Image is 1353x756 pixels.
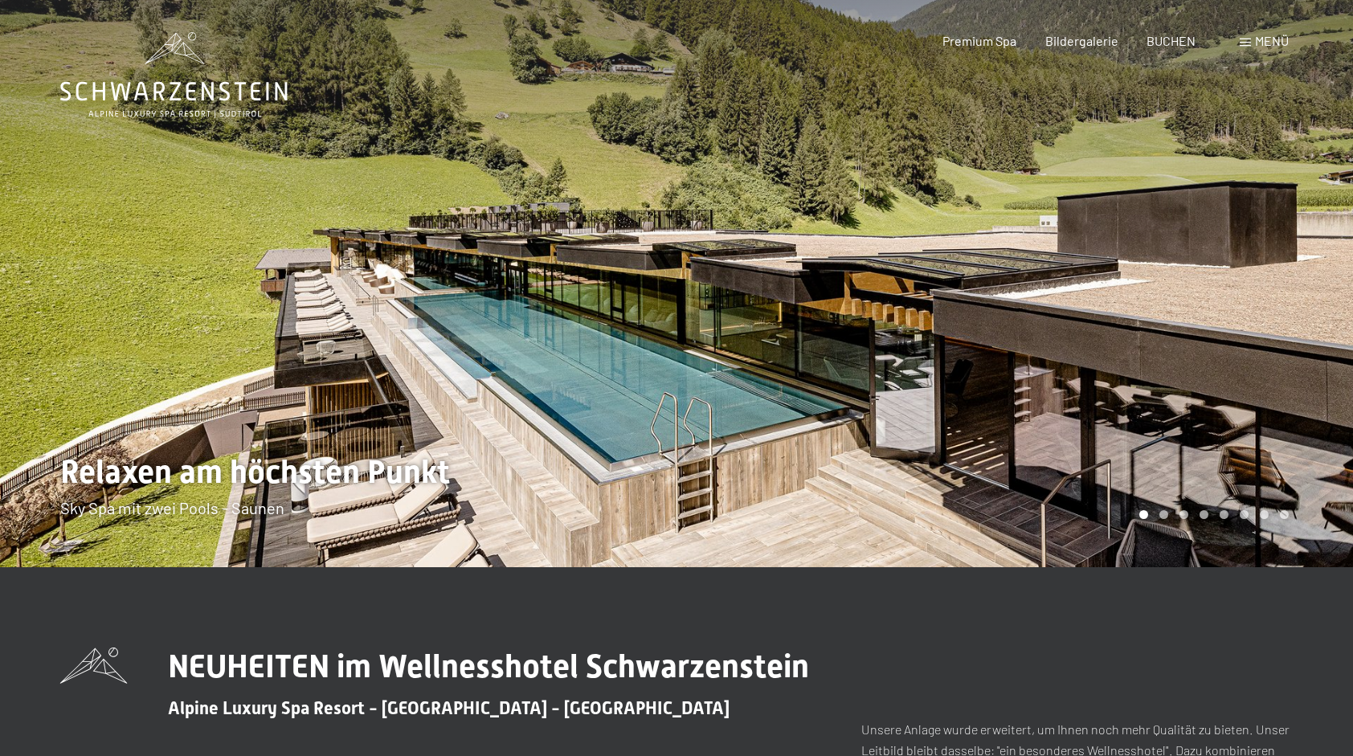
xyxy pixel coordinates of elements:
span: Alpine Luxury Spa Resort - [GEOGRAPHIC_DATA] - [GEOGRAPHIC_DATA] [168,698,730,718]
a: Bildergalerie [1045,33,1118,48]
div: Carousel Page 7 [1260,510,1269,519]
div: Carousel Page 3 [1179,510,1188,519]
span: NEUHEITEN im Wellnesshotel Schwarzenstein [168,648,809,685]
a: Premium Spa [942,33,1016,48]
div: Carousel Page 5 [1220,510,1228,519]
div: Carousel Page 4 [1200,510,1208,519]
div: Carousel Page 6 [1240,510,1249,519]
span: Menü [1255,33,1289,48]
div: Carousel Page 1 (Current Slide) [1139,510,1148,519]
a: BUCHEN [1147,33,1196,48]
div: Carousel Page 2 [1159,510,1168,519]
div: Carousel Pagination [1134,510,1289,519]
div: Carousel Page 8 [1280,510,1289,519]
